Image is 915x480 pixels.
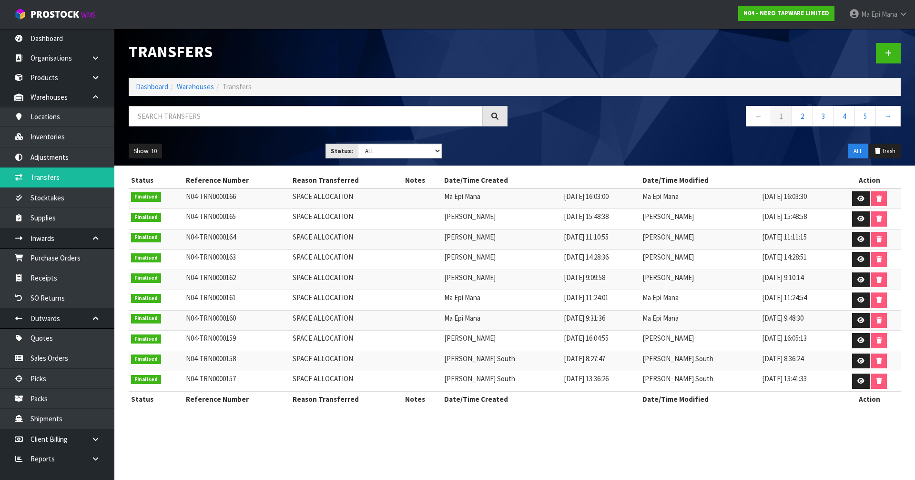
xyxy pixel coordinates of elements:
[290,351,403,371] td: SPACE ALLOCATION
[760,270,838,290] td: [DATE] 9:10:14
[561,331,640,351] td: [DATE] 16:04:55
[183,250,291,270] td: N04-TRN0000163
[183,173,291,188] th: Reference Number
[561,229,640,250] td: [DATE] 11:10:55
[882,10,897,19] span: Mana
[129,43,508,61] h1: Transfers
[442,371,561,392] td: [PERSON_NAME] South
[290,270,403,290] td: SPACE ALLOCATION
[640,371,760,392] td: [PERSON_NAME] South
[290,290,403,311] td: SPACE ALLOCATION
[183,351,291,371] td: N04-TRN0000158
[760,371,838,392] td: [DATE] 13:41:33
[760,250,838,270] td: [DATE] 14:28:51
[640,331,760,351] td: [PERSON_NAME]
[131,355,161,364] span: Finalised
[131,314,161,323] span: Finalised
[640,310,760,331] td: Ma Epi Mana
[131,375,161,385] span: Finalised
[861,10,880,19] span: Ma Epi
[177,82,214,91] a: Warehouses
[129,391,183,407] th: Status
[640,188,760,209] td: Ma Epi Mana
[561,270,640,290] td: [DATE] 9:09:58
[183,188,291,209] td: N04-TRN0000166
[771,106,792,126] a: 1
[442,209,561,230] td: [PERSON_NAME]
[561,310,640,331] td: [DATE] 9:31:36
[131,294,161,303] span: Finalised
[640,209,760,230] td: [PERSON_NAME]
[131,213,161,222] span: Finalised
[442,351,561,371] td: [PERSON_NAME] South
[838,173,901,188] th: Action
[442,391,640,407] th: Date/Time Created
[442,229,561,250] td: [PERSON_NAME]
[743,9,829,17] strong: N04 - NERO TAPWARE LIMITED
[640,229,760,250] td: [PERSON_NAME]
[131,233,161,242] span: Finalised
[290,371,403,392] td: SPACE ALLOCATION
[738,6,834,21] a: N04 - NERO TAPWARE LIMITED
[442,310,561,331] td: Ma Epi Mana
[129,173,183,188] th: Status
[14,8,26,20] img: cube-alt.png
[792,106,813,126] a: 2
[183,331,291,351] td: N04-TRN0000159
[760,229,838,250] td: [DATE] 11:11:15
[223,82,252,91] span: Transfers
[290,331,403,351] td: SPACE ALLOCATION
[561,250,640,270] td: [DATE] 14:28:36
[442,290,561,311] td: Ma Epi Mana
[760,310,838,331] td: [DATE] 9:48:30
[640,270,760,290] td: [PERSON_NAME]
[183,229,291,250] td: N04-TRN0000164
[129,144,162,159] button: Show: 10
[403,173,442,188] th: Notes
[403,391,442,407] th: Notes
[30,8,79,21] span: ProStock
[640,173,838,188] th: Date/Time Modified
[760,331,838,351] td: [DATE] 16:05:13
[746,106,771,126] a: ←
[640,351,760,371] td: [PERSON_NAME] South
[561,188,640,209] td: [DATE] 16:03:00
[290,209,403,230] td: SPACE ALLOCATION
[131,334,161,344] span: Finalised
[183,270,291,290] td: N04-TRN0000162
[442,173,640,188] th: Date/Time Created
[848,144,868,159] button: ALL
[131,273,161,283] span: Finalised
[760,209,838,230] td: [DATE] 15:48:58
[442,250,561,270] td: [PERSON_NAME]
[561,351,640,371] td: [DATE] 8:27:47
[640,290,760,311] td: Ma Epi Mana
[640,250,760,270] td: [PERSON_NAME]
[834,106,855,126] a: 4
[854,106,876,126] a: 5
[442,270,561,290] td: [PERSON_NAME]
[838,391,901,407] th: Action
[760,351,838,371] td: [DATE] 8:36:24
[331,147,353,155] strong: Status:
[561,290,640,311] td: [DATE] 11:24:01
[640,391,838,407] th: Date/Time Modified
[290,310,403,331] td: SPACE ALLOCATION
[183,209,291,230] td: N04-TRN0000165
[813,106,834,126] a: 3
[183,290,291,311] td: N04-TRN0000161
[869,144,901,159] button: Trash
[290,250,403,270] td: SPACE ALLOCATION
[561,209,640,230] td: [DATE] 15:48:38
[81,10,96,20] small: WMS
[183,310,291,331] td: N04-TRN0000160
[183,371,291,392] td: N04-TRN0000157
[760,290,838,311] td: [DATE] 11:24:54
[290,391,403,407] th: Reason Transferred
[290,229,403,250] td: SPACE ALLOCATION
[136,82,168,91] a: Dashboard
[290,173,403,188] th: Reason Transferred
[129,106,483,126] input: Search transfers
[183,391,291,407] th: Reference Number
[290,188,403,209] td: SPACE ALLOCATION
